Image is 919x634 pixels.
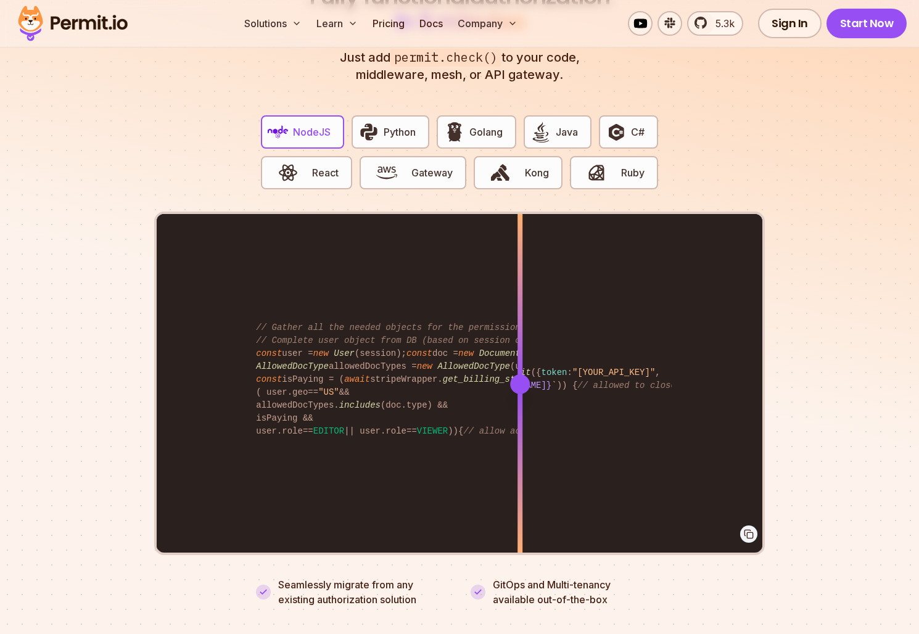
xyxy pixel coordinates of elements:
[577,381,707,390] span: // allowed to close issue
[278,162,299,183] img: React
[406,400,427,410] span: type
[282,426,303,436] span: role
[313,348,329,358] span: new
[556,125,578,139] span: Java
[469,125,503,139] span: Golang
[376,162,397,183] img: Gateway
[437,361,510,371] span: AllowedDocType
[318,387,339,397] span: "US"
[384,125,416,139] span: Python
[256,374,282,384] span: const
[411,165,453,180] span: Gateway
[453,11,522,36] button: Company
[385,426,406,436] span: role
[443,374,536,384] span: get_billing_status
[490,162,511,183] img: Kong
[826,9,907,38] a: Start Now
[311,11,363,36] button: Learn
[708,16,735,31] span: 5.3k
[631,125,645,139] span: C#
[312,165,339,180] span: React
[256,336,666,345] span: // Complete user object from DB (based on session object, only 3 DB queries...)
[541,368,567,377] span: token
[758,9,822,38] a: Sign In
[606,121,627,142] img: C#
[344,374,370,384] span: await
[358,121,379,142] img: Python
[417,361,432,371] span: new
[334,348,355,358] span: User
[313,426,344,436] span: EDITOR
[256,323,551,332] span: // Gather all the needed objects for the permission check
[530,121,551,142] img: Java
[493,577,611,607] p: GitOps and Multi-tenancy available out-of-the-box
[292,387,308,397] span: geo
[293,125,331,139] span: NodeJS
[458,348,474,358] span: new
[256,348,282,358] span: const
[390,49,501,67] span: permit.check()
[368,11,410,36] a: Pricing
[621,165,645,180] span: Ruby
[278,577,448,607] p: Seamlessly migrate from any existing authorization solution
[572,368,655,377] span: "[YOUR_API_KEY]"
[247,311,671,448] code: user = (session); doc = ( , , session. ); allowedDocTypes = (user. ); isPaying = ( stripeWrapper....
[12,2,133,44] img: Permit logo
[417,426,448,436] span: VIEWER
[268,121,289,142] img: NodeJS
[586,162,607,183] img: Ruby
[525,165,549,180] span: Kong
[326,49,593,83] p: Just add to your code, middleware, mesh, or API gateway.
[339,400,381,410] span: includes
[414,11,448,36] a: Docs
[463,426,541,436] span: // allow access
[239,11,307,36] button: Solutions
[687,11,743,36] a: 5.3k
[479,348,521,358] span: Document
[406,348,432,358] span: const
[444,121,465,142] img: Golang
[256,361,329,371] span: AllowedDocType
